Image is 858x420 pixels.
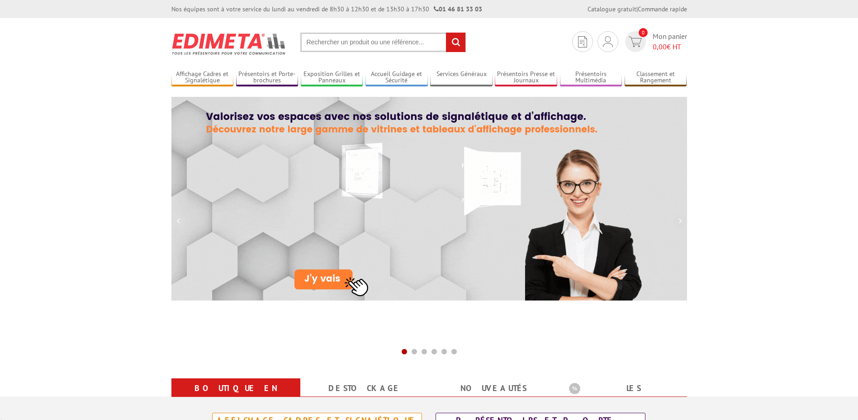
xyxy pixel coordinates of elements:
a: Affichage Cadres et Signalétique [171,70,234,85]
a: Les promotions [569,380,676,413]
a: Boutique en ligne [182,380,289,413]
span: Mon panier [653,31,687,52]
a: Classement et Rangement [625,70,687,85]
a: nouveautés [440,380,547,396]
a: Exposition Grilles et Panneaux [301,70,363,85]
img: devis rapide [629,37,642,47]
span: 0 [639,28,648,37]
span: € HT [653,42,687,52]
div: | [588,5,687,14]
a: Présentoirs Multimédia [560,70,622,85]
div: Nos équipes sont à votre service du lundi au vendredi de 8h30 à 12h30 et de 13h30 à 17h30 [171,5,482,14]
a: Catalogue gratuit [588,5,636,13]
a: Destockage [311,380,418,396]
a: Services Généraux [430,70,493,85]
input: Rechercher un produit ou une référence... [300,33,466,52]
a: devis rapide 0 Mon panier 0,00€ HT [623,31,687,52]
input: rechercher [446,33,465,52]
img: Présentoir, panneau, stand - Edimeta - PLV, affichage, mobilier bureau, entreprise [171,27,287,61]
span: 0,00 [653,42,667,51]
a: Présentoirs Presse et Journaux [495,70,557,85]
a: Commande rapide [638,5,687,13]
a: Accueil Guidage et Sécurité [365,70,428,85]
img: devis rapide [578,36,587,48]
b: Les promotions [569,380,682,398]
img: devis rapide [603,36,613,47]
a: Présentoirs et Porte-brochures [236,70,299,85]
strong: 01 46 81 33 03 [434,5,482,13]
